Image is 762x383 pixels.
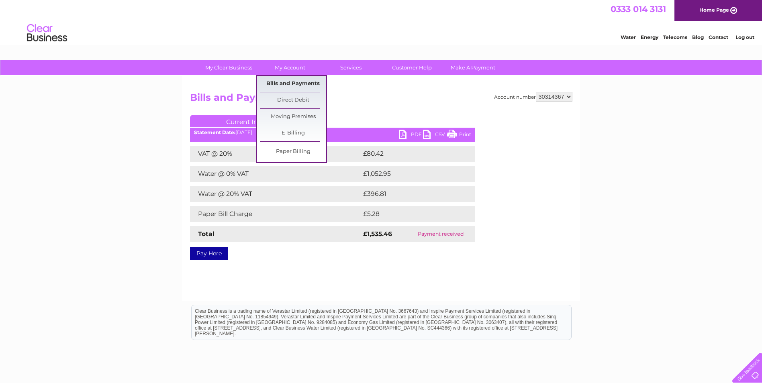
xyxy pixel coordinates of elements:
a: E-Billing [260,125,326,141]
a: Bills and Payments [260,76,326,92]
div: Account number [494,92,572,102]
td: £5.28 [361,206,456,222]
a: Pay Here [190,247,228,260]
div: Clear Business is a trading name of Verastar Limited (registered in [GEOGRAPHIC_DATA] No. 3667643... [192,4,571,39]
a: Contact [709,34,728,40]
a: Direct Debit [260,92,326,108]
a: Current Invoice [190,115,311,127]
a: Paper Billing [260,144,326,160]
a: Blog [692,34,704,40]
a: Moving Premises [260,109,326,125]
a: Make A Payment [440,60,506,75]
a: CSV [423,130,447,141]
a: Energy [641,34,658,40]
img: logo.png [27,21,67,45]
a: Services [318,60,384,75]
b: Statement Date: [194,129,235,135]
a: Water [621,34,636,40]
td: Water @ 0% VAT [190,166,361,182]
td: Payment received [407,226,475,242]
a: Telecoms [663,34,687,40]
td: VAT @ 20% [190,146,361,162]
h2: Bills and Payments [190,92,572,107]
div: [DATE] [190,130,475,135]
a: 0333 014 3131 [611,4,666,14]
td: £1,052.95 [361,166,462,182]
a: Print [447,130,471,141]
a: Customer Help [379,60,445,75]
strong: £1,535.46 [363,230,392,238]
td: Paper Bill Charge [190,206,361,222]
td: £80.42 [361,146,459,162]
td: Water @ 20% VAT [190,186,361,202]
a: Log out [735,34,754,40]
strong: Total [198,230,215,238]
a: PDF [399,130,423,141]
td: £396.81 [361,186,461,202]
a: My Clear Business [196,60,262,75]
a: My Account [257,60,323,75]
